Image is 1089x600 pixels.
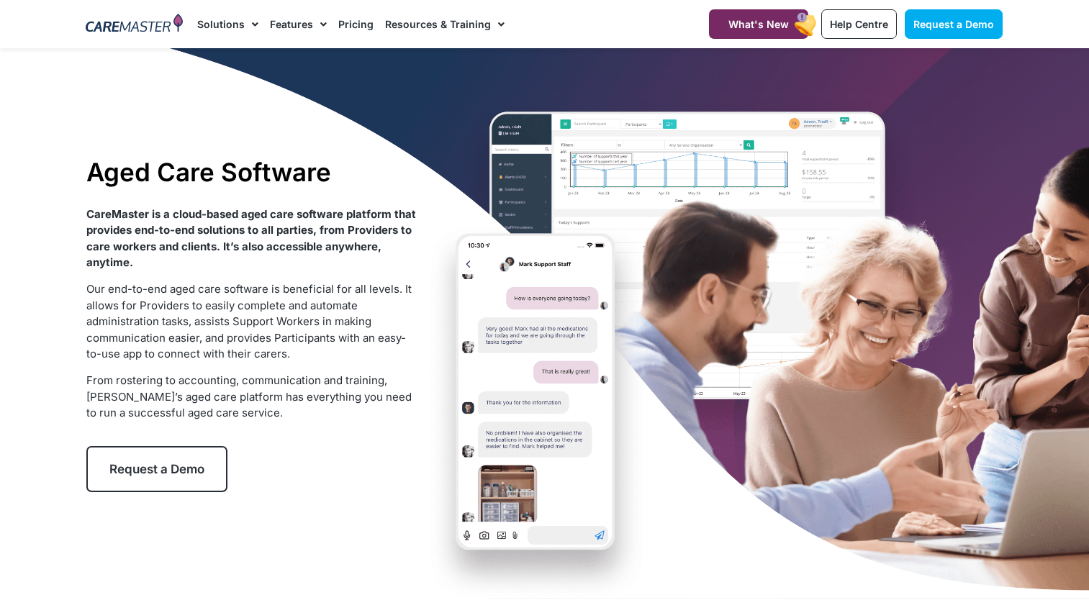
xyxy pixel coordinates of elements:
[709,9,808,39] a: What's New
[830,18,888,30] span: Help Centre
[905,9,1003,39] a: Request a Demo
[728,18,789,30] span: What's New
[86,157,417,187] h1: Aged Care Software
[86,282,412,360] span: Our end-to-end aged care software is beneficial for all levels. It allows for Providers to easily...
[821,9,897,39] a: Help Centre
[86,373,412,419] span: From rostering to accounting, communication and training, [PERSON_NAME]’s aged care platform has ...
[86,446,227,492] a: Request a Demo
[913,18,994,30] span: Request a Demo
[86,14,183,35] img: CareMaster Logo
[86,207,416,270] strong: CareMaster is a cloud-based aged care software platform that provides end-to-end solutions to all...
[109,462,204,476] span: Request a Demo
